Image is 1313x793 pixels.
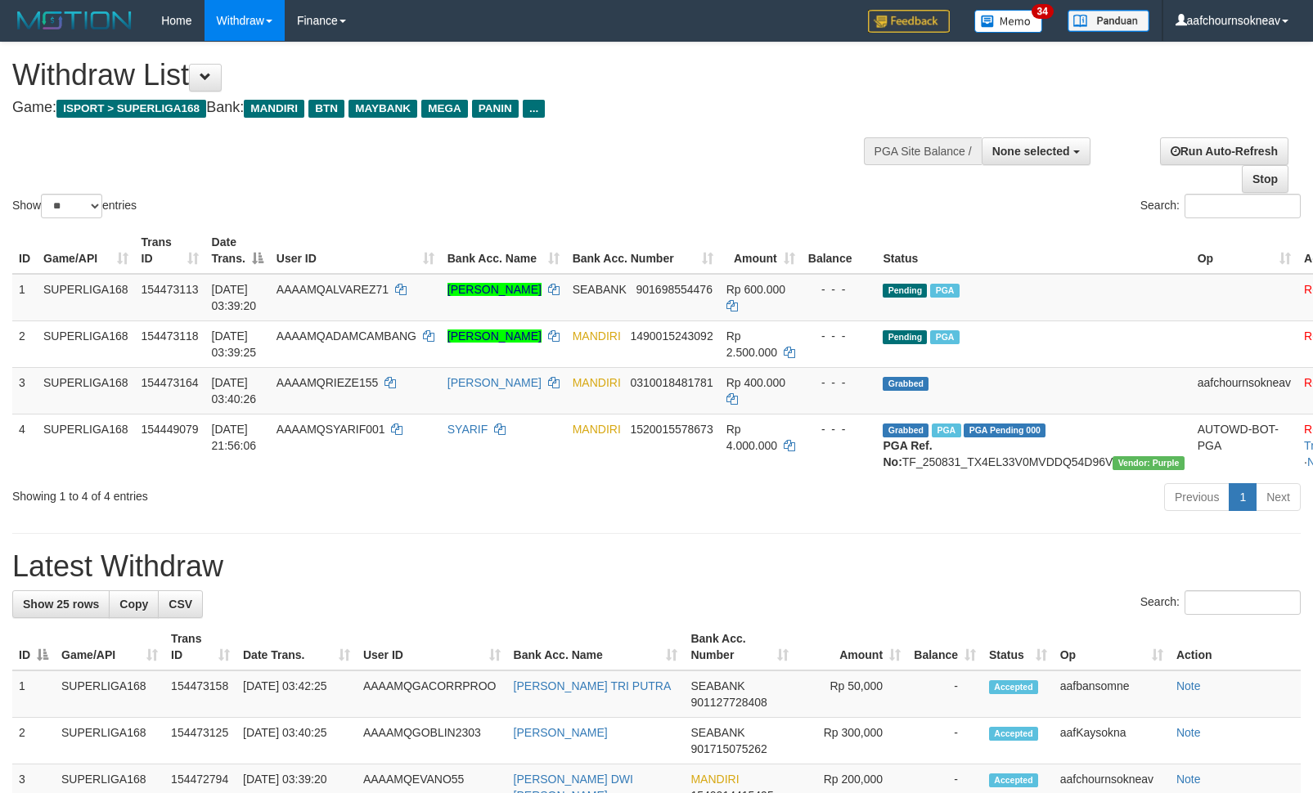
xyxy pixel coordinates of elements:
th: Action [1170,624,1301,670]
span: [DATE] 03:39:25 [212,329,257,359]
td: SUPERLIGA168 [37,367,135,414]
td: AUTOWD-BOT-PGA [1191,414,1297,477]
th: Game/API: activate to sort column ascending [55,624,164,670]
td: 154473158 [164,670,236,718]
div: - - - [808,421,870,437]
td: aafKaysokna [1054,718,1170,764]
span: Copy 1520015578673 to clipboard [630,423,713,436]
span: Marked by aafchoeunmanni [930,330,959,344]
td: 1 [12,670,55,718]
input: Search: [1185,590,1301,615]
td: 154473125 [164,718,236,764]
span: MANDIRI [690,773,739,786]
h1: Latest Withdraw [12,550,1301,583]
input: Search: [1185,194,1301,218]
td: - [907,718,983,764]
span: Rp 4.000.000 [726,423,777,452]
a: Note [1176,773,1201,786]
td: SUPERLIGA168 [37,414,135,477]
a: Stop [1242,165,1288,193]
span: Copy 901698554476 to clipboard [636,283,712,296]
span: MANDIRI [573,329,621,343]
th: Date Trans.: activate to sort column ascending [236,624,357,670]
span: 154449079 [142,423,199,436]
th: Amount: activate to sort column ascending [795,624,907,670]
span: Accepted [989,727,1038,741]
a: 1 [1229,483,1257,511]
div: PGA Site Balance / [864,137,982,165]
div: Showing 1 to 4 of 4 entries [12,482,535,504]
td: [DATE] 03:42:25 [236,670,357,718]
a: Note [1176,726,1201,739]
img: Feedback.jpg [868,10,950,33]
span: Copy 901715075262 to clipboard [690,742,767,755]
th: Game/API: activate to sort column ascending [37,227,135,274]
span: 154473164 [142,376,199,389]
th: Bank Acc. Name: activate to sort column ascending [507,624,685,670]
td: - [907,670,983,718]
span: [DATE] 03:40:26 [212,376,257,405]
span: PGA Pending [964,423,1045,437]
label: Search: [1140,194,1301,218]
td: [DATE] 03:40:25 [236,718,357,764]
button: None selected [982,137,1090,165]
span: Marked by aafchoeunmanni [932,423,960,437]
th: Op: activate to sort column ascending [1191,227,1297,274]
select: Showentries [41,194,102,218]
span: Pending [883,284,927,298]
th: Status [876,227,1190,274]
span: MANDIRI [244,100,304,118]
span: Accepted [989,773,1038,787]
th: Balance [802,227,877,274]
span: Rp 400.000 [726,376,785,389]
td: aafchournsokneav [1191,367,1297,414]
a: Copy [109,590,159,618]
span: CSV [169,598,192,611]
span: Grabbed [883,423,929,437]
span: ... [523,100,545,118]
span: Grabbed [883,377,929,391]
a: [PERSON_NAME] [447,283,542,296]
td: TF_250831_TX4EL33V0MVDDQ54D96V [876,414,1190,477]
th: Bank Acc. Number: activate to sort column ascending [684,624,795,670]
th: Amount: activate to sort column ascending [720,227,802,274]
span: AAAAMQADAMCAMBANG [277,329,416,343]
th: User ID: activate to sort column ascending [357,624,507,670]
span: Copy 0310018481781 to clipboard [630,376,713,389]
span: Copy 901127728408 to clipboard [690,696,767,709]
span: 154473118 [142,329,199,343]
th: Bank Acc. Number: activate to sort column ascending [566,227,720,274]
span: SEABANK [690,726,744,739]
span: Copy 1490015243092 to clipboard [630,329,713,343]
span: Rp 600.000 [726,283,785,296]
td: Rp 300,000 [795,718,907,764]
img: MOTION_logo.png [12,8,137,33]
div: - - - [808,374,870,391]
img: Button%20Memo.svg [974,10,1043,33]
span: Rp 2.500.000 [726,329,777,359]
td: aafbansomne [1054,670,1170,718]
a: Show 25 rows [12,590,110,618]
td: 2 [12,718,55,764]
img: panduan.png [1068,10,1149,32]
th: Balance: activate to sort column ascending [907,624,983,670]
a: SYARIF [447,423,488,436]
a: CSV [158,590,203,618]
span: 34 [1032,4,1054,19]
b: PGA Ref. No: [883,439,932,468]
label: Search: [1140,590,1301,615]
span: [DATE] 21:56:06 [212,423,257,452]
span: Pending [883,330,927,344]
span: AAAAMQRIEZE155 [277,376,379,389]
h4: Game: Bank: [12,100,859,116]
span: SEABANK [690,679,744,692]
a: Note [1176,679,1201,692]
label: Show entries [12,194,137,218]
th: Status: activate to sort column ascending [983,624,1054,670]
th: Date Trans.: activate to sort column descending [205,227,270,274]
th: Trans ID: activate to sort column ascending [135,227,205,274]
span: Accepted [989,680,1038,694]
td: SUPERLIGA168 [55,670,164,718]
td: 1 [12,274,37,321]
th: Trans ID: activate to sort column ascending [164,624,236,670]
